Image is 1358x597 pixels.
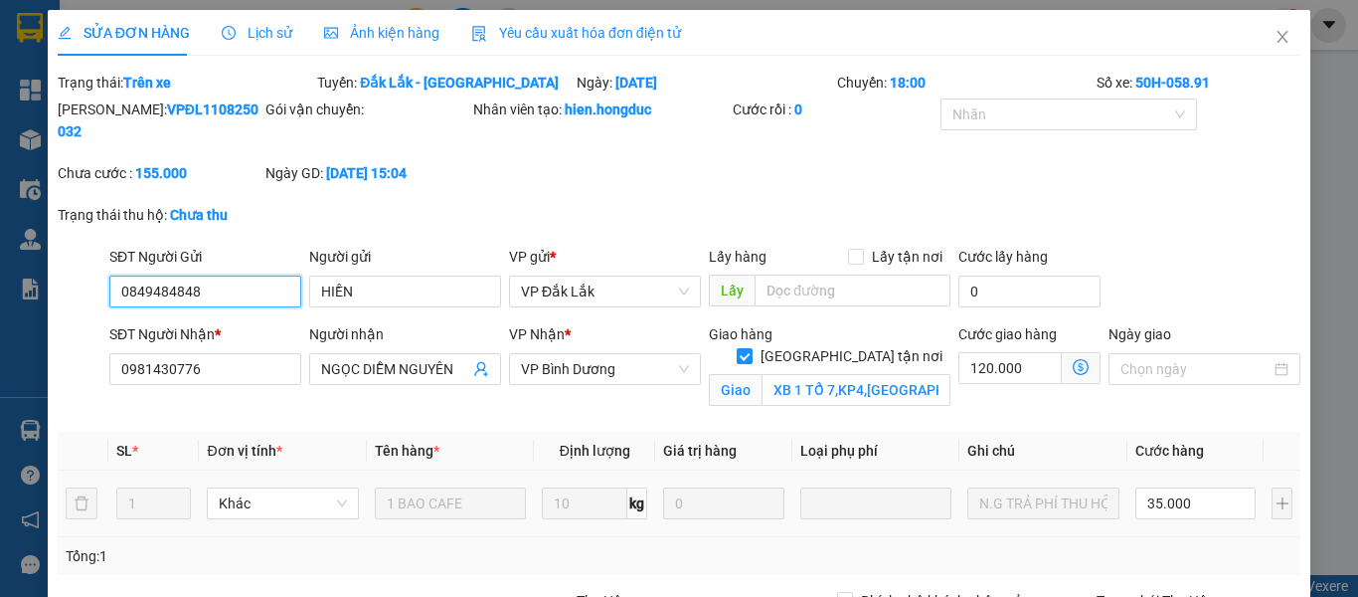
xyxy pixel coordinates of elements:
[58,162,261,184] div: Chưa cước :
[967,488,1118,519] input: Ghi Chú
[509,246,701,268] div: VP gửi
[794,101,802,117] b: 0
[663,443,737,459] span: Giá trị hàng
[309,323,501,345] div: Người nhận
[66,488,97,519] button: delete
[309,246,501,268] div: Người gửi
[473,361,489,377] span: user-add
[709,374,762,406] span: Giao
[709,249,766,265] span: Lấy hàng
[733,99,936,120] div: Cước rồi :
[109,246,301,268] div: SĐT Người Gửi
[135,165,187,181] b: 155.000
[1135,75,1210,91] b: 50H-058.91
[663,488,784,519] input: 0
[58,101,258,139] b: VPĐL1108250032
[471,25,681,41] span: Yêu cầu xuất hóa đơn điện tử
[207,443,281,459] span: Đơn vị tính
[565,101,651,117] b: hien.hongduc
[116,443,132,459] span: SL
[835,72,1095,94] div: Chuyến:
[375,443,439,459] span: Tên hàng
[170,207,228,223] b: Chưa thu
[521,354,689,384] span: VP Bình Dương
[627,488,647,519] span: kg
[58,204,313,226] div: Trạng thái thu hộ:
[58,25,190,41] span: SỬA ĐƠN HÀNG
[315,72,575,94] div: Tuyến:
[1274,29,1290,45] span: close
[109,323,301,345] div: SĐT Người Nhận
[753,345,950,367] span: [GEOGRAPHIC_DATA] tận nơi
[324,26,338,40] span: picture
[560,443,630,459] span: Định lượng
[1108,326,1171,342] label: Ngày giao
[762,374,950,406] input: Giao tận nơi
[326,165,407,181] b: [DATE] 15:04
[219,489,346,518] span: Khác
[709,326,772,342] span: Giao hàng
[58,26,72,40] span: edit
[471,26,487,42] img: icon
[509,326,565,342] span: VP Nhận
[473,99,729,120] div: Nhân viên tạo:
[123,75,171,91] b: Trên xe
[1255,10,1310,66] button: Close
[1135,443,1204,459] span: Cước hàng
[521,277,689,306] span: VP Đắk Lắk
[709,275,755,306] span: Lấy
[360,75,559,91] b: Đắk Lắk - [GEOGRAPHIC_DATA]
[575,72,834,94] div: Ngày:
[58,99,261,142] div: [PERSON_NAME]:
[958,352,1062,384] input: Cước giao hàng
[1073,359,1089,375] span: dollar-circle
[375,488,526,519] input: VD: Bàn, Ghế
[1272,488,1292,519] button: plus
[222,25,292,41] span: Lịch sử
[222,26,236,40] span: clock-circle
[1095,72,1302,94] div: Số xe:
[324,25,439,41] span: Ảnh kiện hàng
[1120,358,1271,380] input: Ngày giao
[615,75,657,91] b: [DATE]
[265,162,469,184] div: Ngày GD:
[265,99,469,120] div: Gói vận chuyển:
[864,246,950,268] span: Lấy tận nơi
[958,276,1101,307] input: Cước lấy hàng
[958,326,1057,342] label: Cước giao hàng
[890,75,926,91] b: 18:00
[755,275,950,306] input: Dọc đường
[56,72,315,94] div: Trạng thái:
[959,432,1126,471] th: Ghi chú
[958,249,1048,265] label: Cước lấy hàng
[792,432,959,471] th: Loại phụ phí
[66,545,526,567] div: Tổng: 1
